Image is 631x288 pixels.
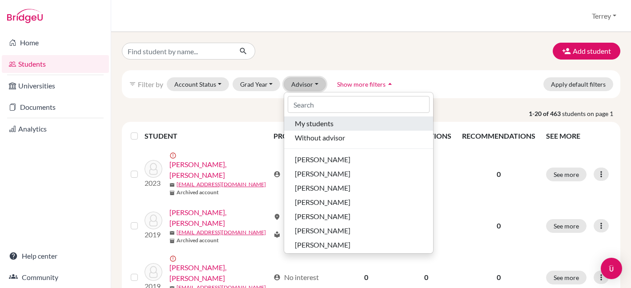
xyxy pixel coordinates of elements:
[169,230,175,236] span: mail
[295,183,350,193] span: [PERSON_NAME]
[169,207,269,228] a: [PERSON_NAME], [PERSON_NAME]
[177,180,266,188] a: [EMAIL_ADDRESS][DOMAIN_NAME]
[546,219,587,233] button: See more
[295,118,334,129] span: My students
[546,271,587,284] button: See more
[588,8,620,24] button: Terrey
[284,116,433,131] button: My students
[601,258,622,279] div: Open Intercom Messenger
[145,263,162,281] img: Abdul Rani, Anis Nabilah Binti
[529,109,562,118] strong: 1-20 of 463
[295,132,345,143] span: Without advisor
[233,77,281,91] button: Grad Year
[295,168,350,179] span: [PERSON_NAME]
[330,77,402,91] button: Show more filtersarrow_drop_up
[273,212,320,222] div: Country (2)
[2,55,109,73] a: Students
[284,224,433,238] button: [PERSON_NAME]
[268,125,338,147] th: PROFILE
[457,125,541,147] th: RECOMMENDATIONS
[2,120,109,138] a: Analytics
[2,98,109,116] a: Documents
[273,171,281,178] span: account_circle
[145,160,162,178] img: Abdul Ghani, Nik Aryssa
[284,209,433,224] button: [PERSON_NAME]
[169,255,178,262] span: error_outline
[284,77,326,91] button: Advisor
[295,225,350,236] span: [PERSON_NAME]
[546,168,587,181] button: See more
[145,178,162,188] p: 2023
[386,80,394,88] i: arrow_drop_up
[273,169,319,180] div: No interest
[295,154,350,165] span: [PERSON_NAME]
[2,34,109,52] a: Home
[273,229,317,240] div: Subject (3)
[284,92,434,254] div: Advisor
[273,213,281,220] span: location_on
[145,125,268,147] th: STUDENT
[177,188,219,196] b: Archived account
[145,212,162,229] img: Abdullah Faiz, Ezween Ayra
[284,238,433,252] button: [PERSON_NAME]
[7,9,43,23] img: Bridge-U
[122,43,232,60] input: Find student by name...
[169,152,178,159] span: error_outline
[553,43,620,60] button: Add student
[462,272,535,283] p: 0
[337,80,386,88] span: Show more filters
[169,159,269,180] a: [PERSON_NAME], [PERSON_NAME]
[284,131,433,145] button: Without advisor
[541,125,617,147] th: SEE MORE
[169,238,175,244] span: inventory_2
[284,152,433,167] button: [PERSON_NAME]
[177,236,219,244] b: Archived account
[273,272,319,283] div: No interest
[2,77,109,95] a: Universities
[543,77,613,91] button: Apply default filters
[462,220,535,231] p: 0
[138,80,163,88] span: Filter by
[169,182,175,188] span: mail
[2,247,109,265] a: Help center
[284,195,433,209] button: [PERSON_NAME]
[129,80,136,88] i: filter_list
[273,274,281,281] span: account_circle
[145,229,162,240] p: 2019
[167,77,229,91] button: Account Status
[2,268,109,286] a: Community
[284,167,433,181] button: [PERSON_NAME]
[169,262,269,284] a: [PERSON_NAME], [PERSON_NAME]
[462,169,535,180] p: 0
[295,211,350,222] span: [PERSON_NAME]
[295,240,350,250] span: [PERSON_NAME]
[273,231,281,238] span: local_library
[284,181,433,195] button: [PERSON_NAME]
[288,96,430,113] input: Search
[562,109,620,118] span: students on page 1
[169,190,175,196] span: inventory_2
[295,197,350,208] span: [PERSON_NAME]
[177,228,266,236] a: [EMAIL_ADDRESS][DOMAIN_NAME]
